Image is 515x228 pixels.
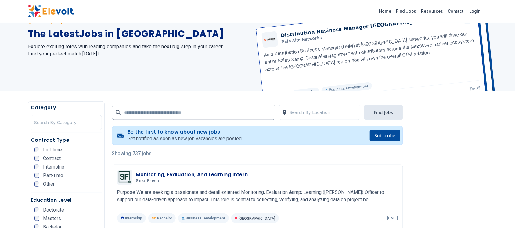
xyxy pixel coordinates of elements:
[31,197,102,204] h5: Education Level
[34,216,39,221] input: Masters
[34,182,39,187] input: Other
[446,6,466,16] a: Contact
[370,130,401,141] button: Subscribe
[128,129,243,135] h4: Be the first to know about new jobs.
[43,165,64,169] span: Internship
[419,6,446,16] a: Resources
[117,189,398,203] p: Purpose We are seeking a passionate and detail-oriented Monitoring, Evaluation &amp; Learning ([P...
[31,137,102,144] h5: Contract Type
[43,173,63,178] span: Part-time
[136,171,248,178] h3: Monitoring, Evaluation, And Learning Intern
[28,28,250,39] h1: The Latest Jobs in [GEOGRAPHIC_DATA]
[43,156,61,161] span: Contract
[34,208,39,212] input: Doctorate
[364,105,403,120] button: Find Jobs
[178,213,229,223] p: Business Development
[484,199,515,228] iframe: Chat Widget
[43,148,62,152] span: Full-time
[43,208,64,212] span: Doctorate
[119,171,131,183] img: SokoFresh
[394,6,419,16] a: Find Jobs
[377,6,394,16] a: Home
[387,216,398,221] p: [DATE]
[34,148,39,152] input: Full-time
[34,165,39,169] input: Internship
[136,178,159,184] span: SokoFresh
[466,5,484,17] a: Login
[112,150,403,157] p: Showing 737 jobs
[31,104,102,111] h5: Category
[43,182,55,187] span: Other
[239,216,275,221] span: [GEOGRAPHIC_DATA]
[117,170,398,223] a: SokoFreshMonitoring, Evaluation, And Learning InternSokoFreshPurpose We are seeking a passionate ...
[34,156,39,161] input: Contract
[128,135,243,142] p: Get notified as soon as new job vacancies are posted.
[34,173,39,178] input: Part-time
[28,5,74,18] img: Elevolt
[117,213,146,223] p: Internship
[157,216,172,221] span: Bachelor
[43,216,61,221] span: Masters
[28,43,250,58] h2: Explore exciting roles with leading companies and take the next big step in your career. Find you...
